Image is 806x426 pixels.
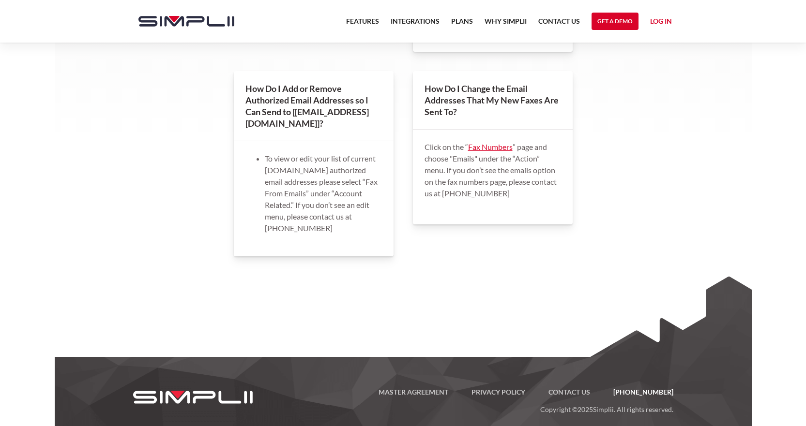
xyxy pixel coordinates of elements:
h4: How Do I Change the Email Addresses That My New Faxes Are Sent To? [413,71,573,130]
p: Copyright © Simplii. All rights reserved. [271,398,673,415]
a: Privacy Policy [460,386,537,398]
a: Log in [650,15,672,30]
a: Features [346,15,379,33]
a: Contact US [537,386,602,398]
img: Simplii [138,16,234,27]
li: To view or edit your list of current [DOMAIN_NAME] authorized email addresses please select “Fax ... [265,153,382,234]
a: Contact US [538,15,580,33]
a: Why Simplii [485,15,527,33]
a: [PHONE_NUMBER] [602,386,673,398]
p: Click on the “ ” page and choose "Emails" under the “Action” menu. If you don’t see the emails op... [425,141,561,199]
a: Integrations [391,15,440,33]
a: Plans [451,15,473,33]
span: 2025 [578,405,593,413]
a: Fax Numbers [468,142,513,151]
h4: How Do I Add or Remove Authorized Email Addresses so I Can Send to [[EMAIL_ADDRESS][DOMAIN_NAME]]? [234,71,394,141]
a: Get a Demo [592,13,639,30]
a: Master Agreement [367,386,460,398]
